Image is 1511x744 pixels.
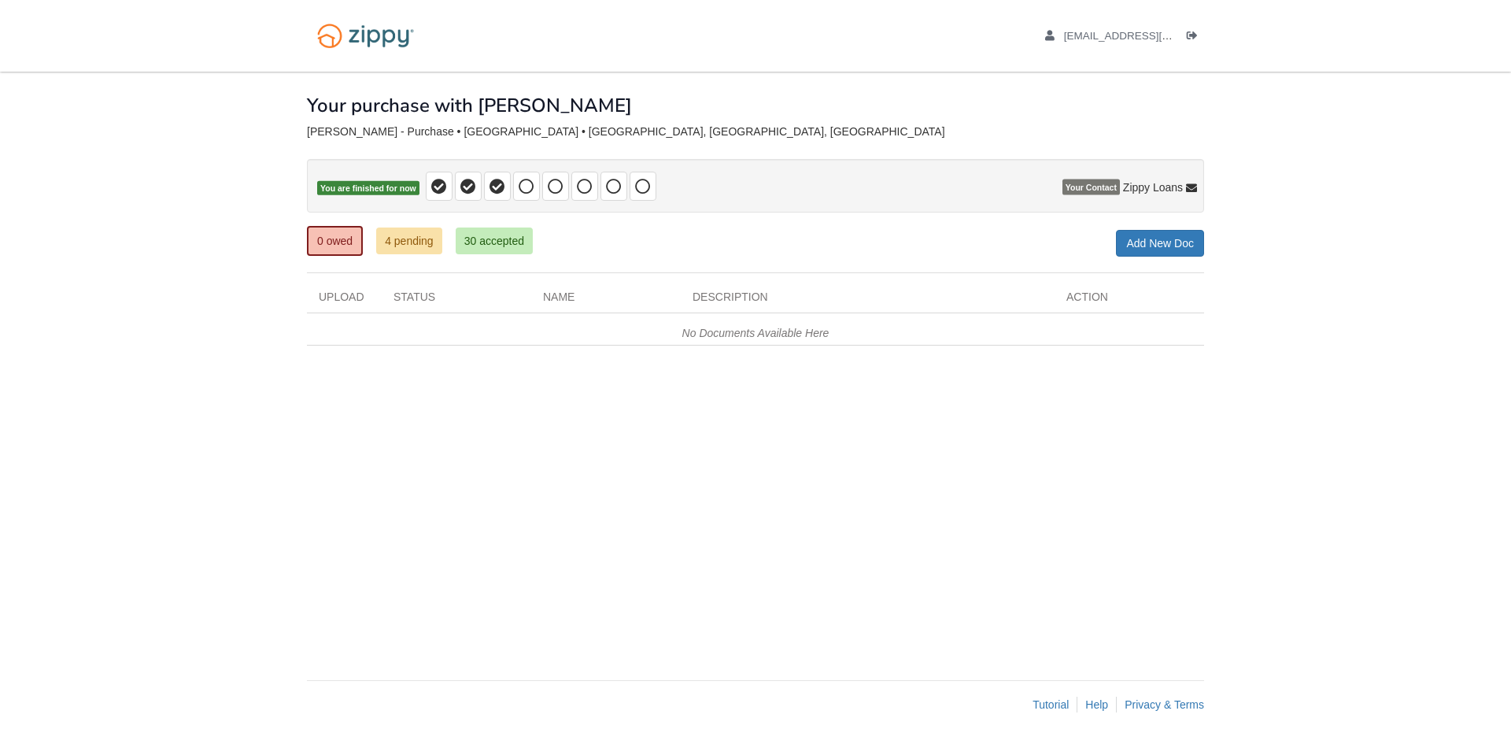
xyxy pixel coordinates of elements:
a: 0 owed [307,226,363,256]
h1: Your purchase with [PERSON_NAME] [307,95,632,116]
div: Upload [307,289,382,313]
a: 30 accepted [456,228,533,254]
a: 4 pending [376,228,442,254]
span: fabylopez94@gmail.com [1064,30,1244,42]
div: [PERSON_NAME] - Purchase • [GEOGRAPHIC_DATA] • [GEOGRAPHIC_DATA], [GEOGRAPHIC_DATA], [GEOGRAPHIC_... [307,125,1204,139]
span: Your Contact [1062,180,1120,195]
div: Description [681,289,1055,313]
em: No Documents Available Here [682,327,829,339]
div: Name [531,289,681,313]
div: Action [1055,289,1204,313]
img: Logo [307,16,424,56]
a: Help [1085,698,1108,711]
a: Privacy & Terms [1125,698,1204,711]
a: Tutorial [1033,698,1069,711]
a: Log out [1187,30,1204,46]
span: You are finished for now [317,181,419,196]
a: edit profile [1045,30,1244,46]
div: Status [382,289,531,313]
a: Add New Doc [1116,230,1204,257]
span: Zippy Loans [1123,180,1183,195]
